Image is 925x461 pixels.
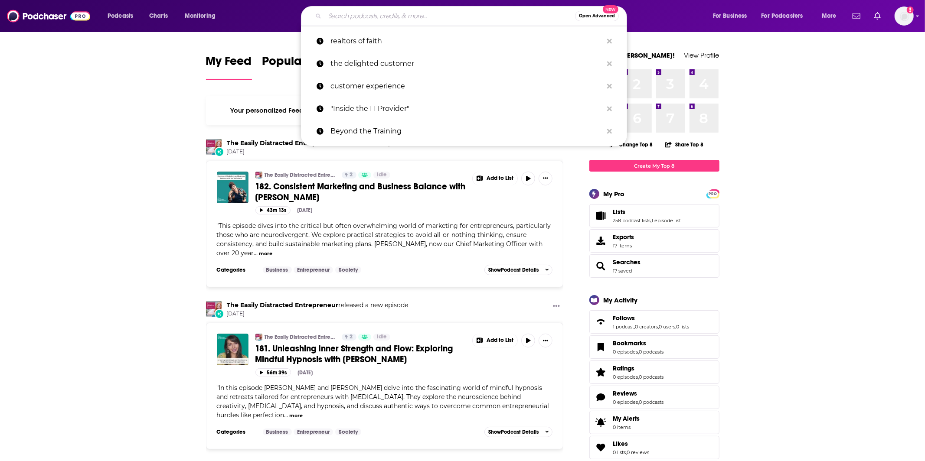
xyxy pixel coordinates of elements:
[626,449,627,455] span: ,
[613,390,664,397] a: Reviews
[473,172,518,185] button: Show More Button
[350,333,353,341] span: 2
[592,260,610,272] a: Searches
[871,9,884,23] a: Show notifications dropdown
[294,266,333,273] a: Entrepreneur
[217,384,549,419] span: "
[473,334,518,347] button: Show More Button
[301,120,627,143] a: Beyond the Training
[487,337,513,344] span: Add to List
[255,181,466,203] a: 182. Consistent Marketing and Business Balance with [PERSON_NAME]
[658,324,659,330] span: ,
[206,54,252,80] a: My Feed
[589,204,719,227] span: Lists
[330,30,603,52] p: realtors of faith
[756,9,816,23] button: open menu
[330,75,603,97] p: customer experience
[259,250,272,257] button: more
[255,172,262,179] a: The Easily Distracted Entrepreneur
[638,349,639,355] span: ,
[613,399,638,405] a: 0 episodes
[227,301,409,309] h3: released a new episode
[7,8,90,24] img: Podchaser - Follow, Share and Rate Podcasts
[589,229,719,253] a: Exports
[108,10,133,22] span: Podcasts
[592,366,610,378] a: Ratings
[604,296,638,304] div: My Activity
[589,51,675,59] a: Welcome [PERSON_NAME]!
[101,9,144,23] button: open menu
[265,172,336,179] a: The Easily Distracted Entrepreneur
[263,266,292,273] a: Business
[488,429,539,435] span: Show Podcast Details
[613,390,637,397] span: Reviews
[589,310,719,334] span: Follows
[589,436,719,459] span: Likes
[206,139,222,155] img: The Easily Distracted Entrepreneur
[816,9,847,23] button: open menu
[708,191,718,197] span: PRO
[342,334,356,341] a: 2
[350,171,353,179] span: 2
[613,268,632,274] a: 17 saved
[539,172,552,185] button: Show More Button
[377,171,387,179] span: Idle
[330,120,603,143] p: Beyond the Training
[335,266,361,273] a: Society
[215,309,224,318] div: New Episode
[589,411,719,434] a: My Alerts
[613,440,628,448] span: Likes
[605,139,658,150] button: Change Top 8
[592,235,610,247] span: Exports
[484,265,553,275] button: ShowPodcast Details
[335,429,361,435] a: Society
[613,364,635,372] span: Ratings
[895,6,914,26] img: User Profile
[217,222,551,257] span: This episode dives into the critical but often overwhelming world of marketing for entrepreneurs,...
[325,9,575,23] input: Search podcasts, credits, & more...
[613,208,626,216] span: Lists
[613,415,640,422] span: My Alerts
[330,97,603,120] p: "Inside the IT Provider"
[301,75,627,97] a: customer experience
[579,14,615,18] span: Open Advanced
[638,399,639,405] span: ,
[613,314,690,322] a: Follows
[217,334,248,365] img: 181. Unleashing Inner Strength and Flow: Exploring Mindful Hypnosis with Dr. Liz Slonena
[592,416,610,429] span: My Alerts
[262,54,336,80] a: Popular Feed
[284,411,288,419] span: ...
[217,266,256,273] h3: Categories
[822,10,837,22] span: More
[665,136,704,153] button: Share Top 8
[217,172,248,203] img: 182. Consistent Marketing and Business Balance with Jen McFarland
[217,429,256,435] h3: Categories
[289,412,303,419] button: more
[206,96,564,125] div: Your personalized Feed is curated based on the Podcasts, Creators, Users, and Lists that you Follow.
[589,360,719,384] span: Ratings
[255,368,291,377] button: 56m 39s
[263,429,292,435] a: Business
[294,429,333,435] a: Entrepreneur
[227,139,409,147] h3: released a new episode
[265,334,336,341] a: The Easily Distracted Entrepreneur
[589,254,719,278] span: Searches
[677,324,690,330] a: 0 lists
[255,206,291,214] button: 43m 13s
[613,233,634,241] span: Exports
[639,374,664,380] a: 0 podcasts
[592,442,610,454] a: Likes
[488,267,539,273] span: Show Podcast Details
[227,139,339,147] a: The Easily Distracted Entrepreneur
[639,349,664,355] a: 0 podcasts
[301,52,627,75] a: the delighted customer
[613,258,641,266] span: Searches
[377,333,387,341] span: Idle
[895,6,914,26] span: Logged in as TeemsPR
